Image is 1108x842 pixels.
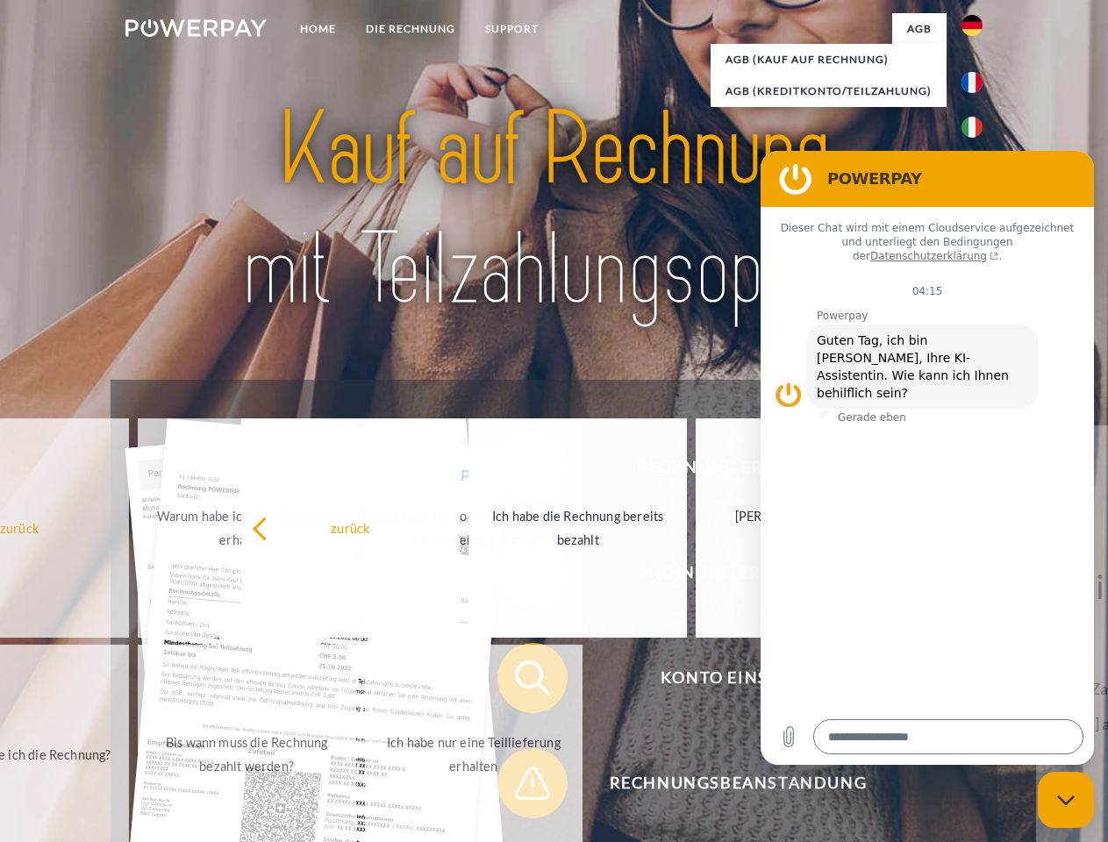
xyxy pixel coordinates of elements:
button: Rechnungsbeanstandung [497,748,954,818]
div: Bis wann muss die Rechnung bezahlt werden? [148,731,346,778]
img: title-powerpay_de.svg [168,84,940,336]
img: de [961,15,983,36]
div: zurück [252,516,449,539]
a: AGB (Kreditkonto/Teilzahlung) [711,75,947,107]
iframe: Messaging-Fenster [761,151,1094,765]
a: DIE RECHNUNG [351,13,470,45]
img: it [961,117,983,138]
div: Ich habe nur eine Teillieferung erhalten [375,731,573,778]
img: logo-powerpay-white.svg [125,19,267,37]
a: Home [285,13,351,45]
a: agb [892,13,947,45]
button: Konto einsehen [497,643,954,713]
a: AGB (Kauf auf Rechnung) [711,44,947,75]
a: SUPPORT [470,13,554,45]
img: fr [961,72,983,93]
span: Konto einsehen [523,643,953,713]
span: Rechnungsbeanstandung [523,748,953,818]
div: [PERSON_NAME] wurde retourniert [706,504,904,552]
iframe: Schaltfläche zum Öffnen des Messaging-Fensters; Konversation läuft [1038,772,1094,828]
div: Ich habe die Rechnung bereits bezahlt [479,504,676,552]
div: Warum habe ich eine Rechnung erhalten? [148,504,346,552]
